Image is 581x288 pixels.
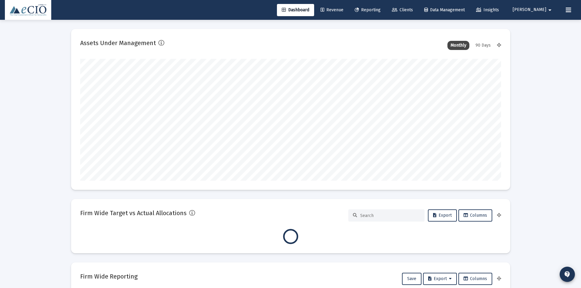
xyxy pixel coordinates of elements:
[282,7,309,12] span: Dashboard
[471,4,504,16] a: Insights
[458,209,492,222] button: Columns
[428,209,457,222] button: Export
[464,276,487,281] span: Columns
[80,208,187,218] h2: Firm Wide Target vs Actual Allocations
[392,7,413,12] span: Clients
[355,7,381,12] span: Reporting
[564,271,571,278] mat-icon: contact_support
[419,4,470,16] a: Data Management
[9,4,47,16] img: Dashboard
[513,7,546,12] span: [PERSON_NAME]
[277,4,314,16] a: Dashboard
[360,213,420,218] input: Search
[464,213,487,218] span: Columns
[472,41,494,50] div: 90 Days
[423,273,457,285] button: Export
[407,276,416,281] span: Save
[458,273,492,285] button: Columns
[402,273,421,285] button: Save
[424,7,465,12] span: Data Management
[476,7,499,12] span: Insights
[428,276,452,281] span: Export
[321,7,343,12] span: Revenue
[433,213,452,218] span: Export
[316,4,348,16] a: Revenue
[505,4,561,16] button: [PERSON_NAME]
[387,4,418,16] a: Clients
[80,38,156,48] h2: Assets Under Management
[80,272,138,281] h2: Firm Wide Reporting
[350,4,386,16] a: Reporting
[447,41,469,50] div: Monthly
[546,4,554,16] mat-icon: arrow_drop_down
